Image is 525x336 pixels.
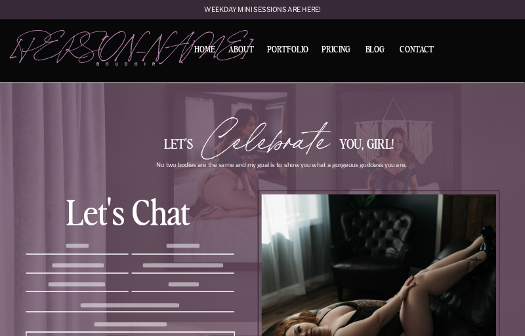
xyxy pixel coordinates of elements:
[264,45,312,57] a: Portfolio
[145,137,193,149] div: Let's
[180,7,344,14] a: Weekday mini sessions are here!
[362,45,388,53] a: BLOG
[96,61,169,67] p: boudoir
[20,194,190,231] div: Let's chat
[320,45,353,57] a: Pricing
[98,159,465,172] p: No two bodies are the same and my goal is to show you what a gorgeous goddess you are.
[339,137,415,151] div: you, Girl!
[226,45,256,57] a: About
[12,31,169,57] a: [PERSON_NAME]
[193,117,339,155] div: Celebrate
[396,45,438,54] a: Contact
